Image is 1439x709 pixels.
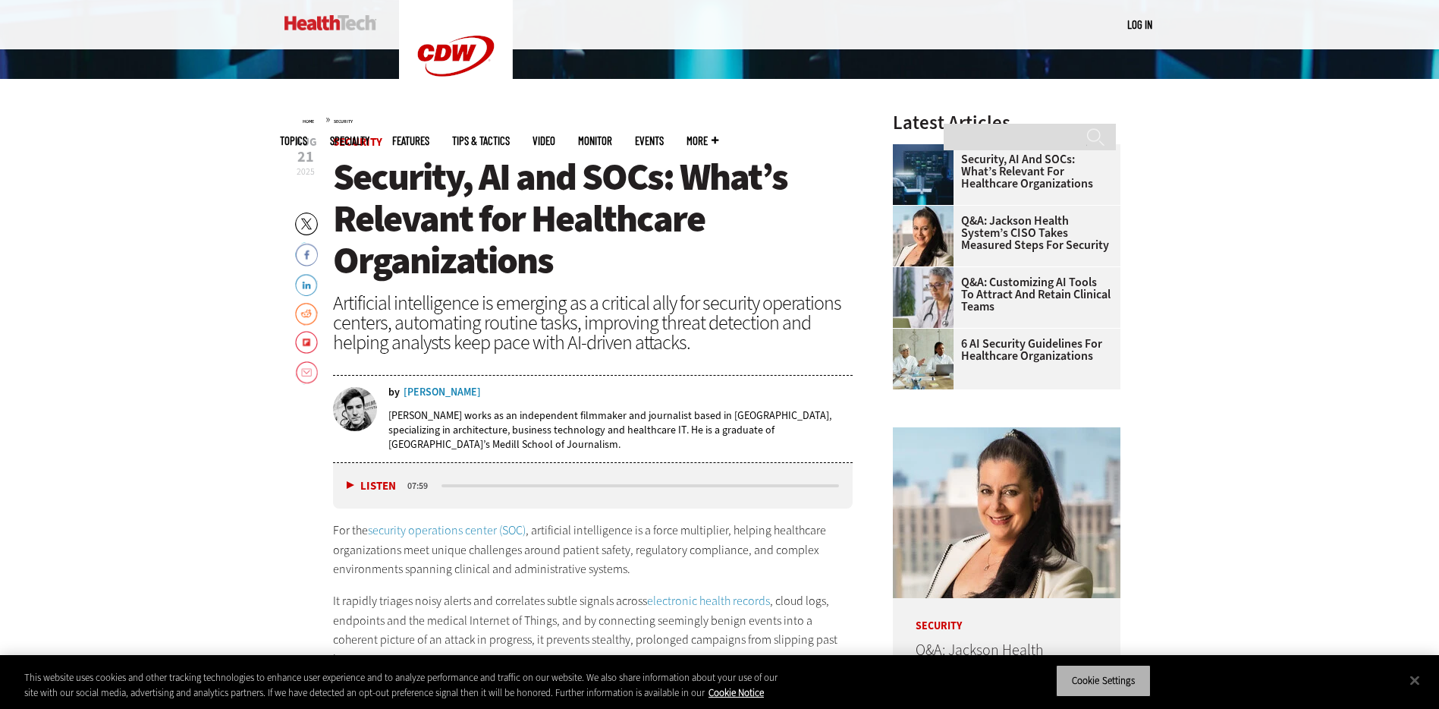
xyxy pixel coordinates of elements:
a: security team in high-tech computer room [893,144,961,156]
a: doctor on laptop [893,267,961,279]
a: Log in [1127,17,1152,31]
div: Artificial intelligence is emerging as a critical ally for security operations centers, automatin... [333,293,853,352]
div: This website uses cookies and other tracking technologies to enhance user experience and to analy... [24,670,791,700]
p: It rapidly triages noisy alerts and correlates subtle signals across , cloud logs, endpoints and ... [333,591,853,669]
a: Q&A: Jackson Health System’s CISO Takes Measured Steps for Security [916,640,1086,692]
span: 2025 [297,165,315,178]
a: Events [635,135,664,147]
img: security team in high-tech computer room [893,144,954,205]
img: Home [284,15,376,30]
a: 6 AI Security Guidelines for Healthcare Organizations [893,338,1111,362]
img: Doctors meeting in the office [893,329,954,389]
span: by [388,387,400,398]
a: CDW [399,100,513,116]
button: Close [1398,663,1431,697]
h3: Latest Articles [893,113,1120,132]
a: Features [392,135,429,147]
a: Doctors meeting in the office [893,329,961,341]
a: More information about your privacy [709,686,764,699]
span: Security, AI and SOCs: What’s Relevant for Healthcare Organizations [333,152,787,285]
p: Security [893,598,1120,632]
img: nathan eddy [333,387,377,431]
a: Q&A: Jackson Health System’s CISO Takes Measured Steps for Security [893,215,1111,251]
a: MonITor [578,135,612,147]
img: doctor on laptop [893,267,954,328]
div: User menu [1127,17,1152,33]
span: Topics [280,135,307,147]
span: More [687,135,718,147]
div: media player [333,463,853,509]
div: duration [405,479,439,493]
a: Tips & Tactics [452,135,510,147]
a: security operations center (SOC) [368,522,526,538]
span: Specialty [330,135,369,147]
a: [PERSON_NAME] [404,387,481,398]
a: Security, AI and SOCs: What’s Relevant for Healthcare Organizations [893,153,1111,190]
button: Cookie Settings [1056,665,1151,697]
a: Connie Barrera [893,206,961,218]
img: Connie Barrera [893,206,954,266]
p: [PERSON_NAME] works as an independent filmmaker and journalist based in [GEOGRAPHIC_DATA], specia... [388,408,853,452]
button: Listen [347,481,396,492]
p: For the , artificial intelligence is a force multiplier, helping healthcare organizations meet un... [333,521,853,579]
img: Connie Barrera [893,427,1120,598]
a: Q&A: Customizing AI Tools To Attract and Retain Clinical Teams [893,276,1111,313]
a: electronic health records [647,593,770,609]
a: Video [533,135,555,147]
